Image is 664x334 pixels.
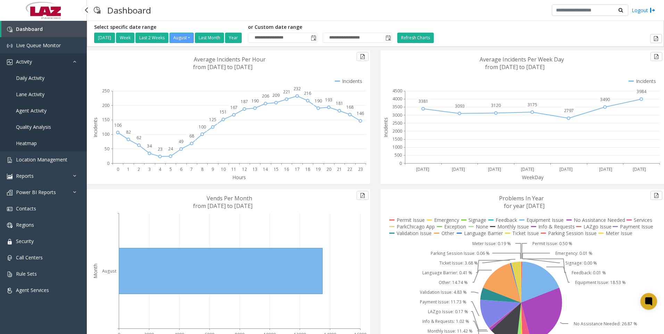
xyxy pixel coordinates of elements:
[207,194,252,202] text: Vends Per Month
[193,63,252,71] text: from [DATE] to [DATE]
[337,166,342,172] text: 21
[532,241,572,247] text: Permit Issue: 0.50 %
[522,174,544,181] text: WeekDay
[16,42,61,49] span: Live Queue Monitor
[392,144,402,150] text: 1000
[274,166,279,172] text: 15
[136,135,141,141] text: 62
[16,91,44,98] span: Lane Activity
[102,88,109,94] text: 250
[102,117,109,123] text: 150
[16,173,34,179] span: Reports
[633,166,646,172] text: [DATE]
[180,166,182,172] text: 6
[392,112,402,118] text: 3000
[16,238,34,244] span: Security
[325,97,332,103] text: 193
[116,33,134,43] button: Week
[138,166,140,172] text: 2
[263,166,268,172] text: 14
[7,190,13,195] img: 'icon'
[230,105,238,110] text: 167
[16,156,67,163] span: Location Management
[158,146,163,152] text: 23
[572,270,606,276] text: Feedback: 0.01 %
[114,122,122,128] text: 106
[392,120,402,126] text: 2500
[211,166,214,172] text: 9
[148,166,151,172] text: 3
[199,124,206,130] text: 100
[179,139,183,144] text: 49
[564,108,574,114] text: 2797
[439,279,468,285] text: Other: 14.74 %
[252,166,257,172] text: 13
[382,117,389,137] text: Incidents
[600,97,610,102] text: 3490
[395,152,402,158] text: 500
[384,33,392,43] span: Toggle popup
[357,110,364,116] text: 146
[16,26,43,32] span: Dashboard
[399,160,402,166] text: 0
[127,166,130,172] text: 1
[485,63,545,71] text: from [DATE] to [DATE]
[102,131,109,137] text: 100
[416,166,429,172] text: [DATE]
[159,166,161,172] text: 4
[241,99,248,105] text: 187
[16,205,36,212] span: Contacts
[346,104,354,110] text: 168
[420,289,467,295] text: Validation Issue: 4.83 %
[431,250,490,256] text: Parking Session Issue: 0.06 %
[650,7,655,14] img: logout
[309,33,317,43] span: Toggle popup
[107,160,109,166] text: 0
[94,24,243,30] h5: Select specific date range
[16,140,37,147] span: Heatmap
[16,270,37,277] span: Rule Sets
[499,194,544,202] text: Problems In Year
[168,146,173,152] text: 24
[392,128,402,134] text: 2000
[232,174,246,181] text: Hours
[193,202,252,210] text: from [DATE] to [DATE]
[632,7,655,14] a: Logout
[248,24,392,30] h5: or Custom date range
[209,117,216,123] text: 125
[7,288,13,293] img: 'icon'
[92,264,99,278] text: Month
[357,191,368,200] button: Export to pdf
[7,206,13,212] img: 'icon'
[295,166,300,172] text: 17
[16,107,47,114] span: Agent Activity
[16,124,51,130] span: Quality Analysis
[284,166,289,172] text: 16
[169,166,172,172] text: 5
[392,104,402,110] text: 3500
[1,21,87,37] a: Dashboard
[272,92,280,98] text: 209
[147,143,152,149] text: 34
[7,157,13,163] img: 'icon'
[650,52,662,61] button: Export to pdf
[575,279,626,285] text: Equipment Issue: 18.53 %
[169,33,194,43] button: August
[428,309,468,315] text: LAZgo Issue: 0.17 %
[7,27,13,32] img: 'icon'
[420,299,466,305] text: Payment Issue: 11.73 %
[94,33,115,43] button: [DATE]
[574,321,637,327] text: No Assistance Needed: 26.87 %
[326,166,331,172] text: 20
[283,89,290,95] text: 221
[358,166,363,172] text: 23
[304,90,311,96] text: 216
[7,43,13,49] img: 'icon'
[528,102,537,108] text: 3175
[422,270,472,276] text: Language Barrier: 0.41 %
[262,93,269,99] text: 206
[16,75,44,81] span: Daily Activity
[455,103,465,109] text: 3093
[190,166,193,172] text: 7
[480,56,564,63] text: Average Incidents Per Week Day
